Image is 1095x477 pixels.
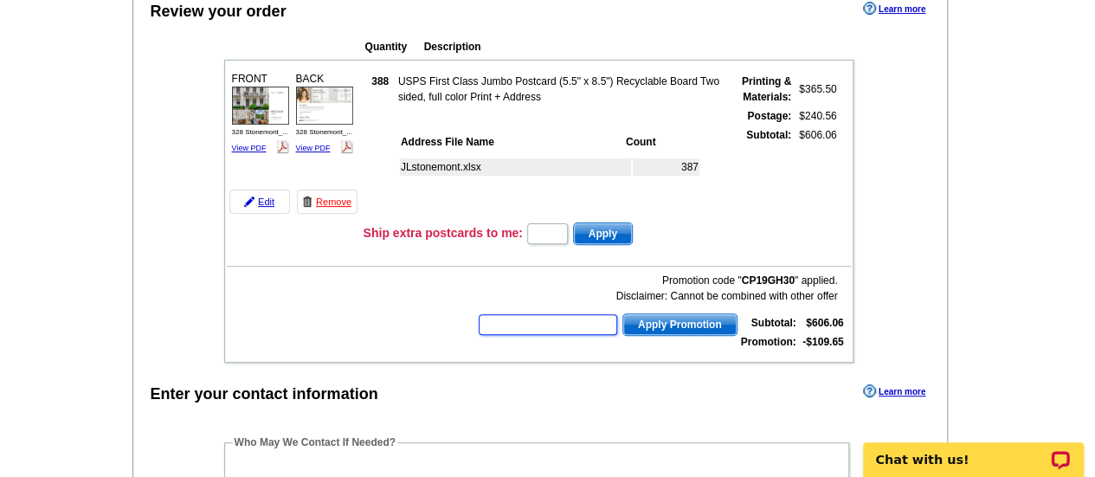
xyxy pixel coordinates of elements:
th: Description [423,38,740,55]
a: Edit [229,190,290,214]
strong: Printing & Materials: [742,75,791,103]
td: $365.50 [794,73,837,106]
span: 328 Stonemont_... [296,128,352,136]
td: JLstonemont.xlsx [400,158,631,176]
strong: -$109.65 [802,336,843,348]
td: $240.56 [794,107,837,125]
div: Enter your contact information [151,383,378,406]
strong: 388 [371,75,389,87]
button: Apply Promotion [622,313,738,336]
strong: Postage: [747,110,791,122]
a: Learn more [863,384,925,398]
a: View PDF [232,144,267,152]
strong: Subtotal: [751,317,796,329]
div: Promotion code " " applied. Disclaimer: Cannot be combined with other offer [477,273,837,304]
a: View PDF [296,144,331,152]
img: trashcan-icon.gif [302,197,312,207]
a: Remove [297,190,357,214]
iframe: LiveChat chat widget [852,422,1095,477]
span: 328 Stonemont_... [232,128,288,136]
th: Count [625,133,699,151]
img: pdf_logo.png [340,140,353,153]
span: Apply Promotion [623,314,737,335]
span: Apply [574,223,632,244]
a: Learn more [863,2,925,16]
div: BACK [293,68,356,158]
div: FRONT [229,68,292,158]
th: Quantity [364,38,422,55]
button: Apply [573,222,633,245]
img: small-thumb.jpg [296,87,353,124]
b: CP19GH30 [741,274,794,287]
th: Address File Name [400,133,623,151]
img: small-thumb.jpg [232,87,289,124]
strong: Promotion: [741,336,796,348]
legend: Who May We Contact If Needed? [233,435,397,450]
td: USPS First Class Jumbo Postcard (5.5" x 8.5") Recyclable Board Two sided, full color Print + Address [397,73,724,106]
td: $606.06 [794,126,837,216]
img: pdf_logo.png [276,140,289,153]
strong: $606.06 [806,317,843,329]
td: 387 [633,158,699,176]
img: pencil-icon.gif [244,197,254,207]
h3: Ship extra postcards to me: [364,225,523,241]
strong: Subtotal: [746,129,791,141]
